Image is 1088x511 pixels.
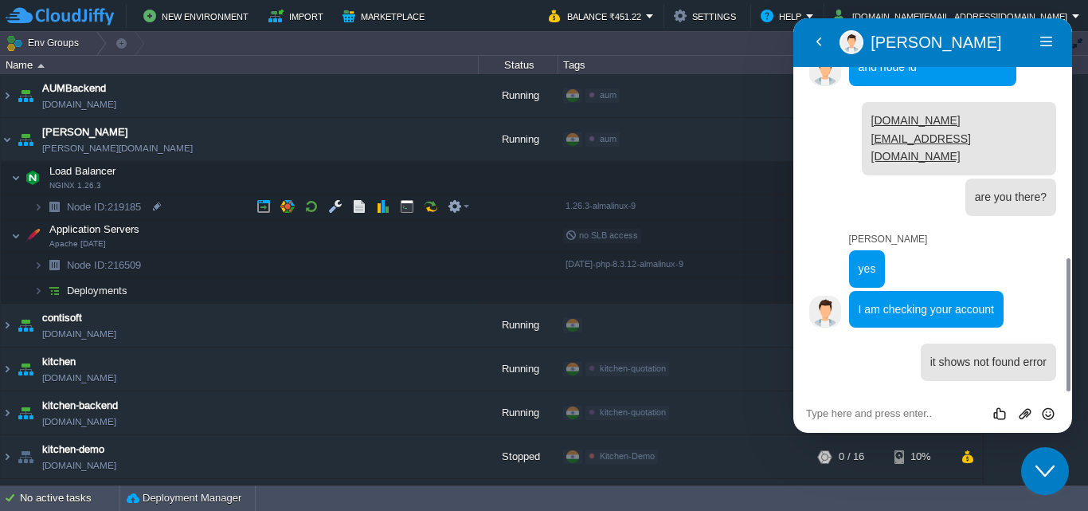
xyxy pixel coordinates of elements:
button: Env Groups [6,32,84,54]
a: Deployments [65,284,130,297]
div: Running [479,118,558,161]
a: [PERSON_NAME] [42,124,128,140]
a: [DOMAIN_NAME] [42,96,116,112]
button: New Environment [143,6,253,26]
img: AMDAwAAAACH5BAEAAAAALAAAAAABAAEAAAICRAEAOw== [1,118,14,161]
span: aum [600,134,616,143]
a: kitchen [42,354,76,370]
span: Application Servers [48,222,142,236]
span: NGINX 1.26.3 [49,181,101,191]
span: Load Balancer [48,164,118,178]
a: Load BalancerNGINX 1.26.3 [48,165,118,177]
img: AMDAwAAAACH5BAEAAAAALAAAAAABAAEAAAICRAEAOw== [43,195,65,219]
img: AMDAwAAAACH5BAEAAAAALAAAAAABAAEAAAICRAEAOw== [14,304,37,347]
div: Running [479,74,558,117]
div: Name [2,56,478,74]
div: Stopped [479,435,558,478]
span: 219185 [65,200,143,214]
img: AMDAwAAAACH5BAEAAAAALAAAAAABAAEAAAICRAEAOw== [33,278,43,303]
button: Marketplace [342,6,429,26]
div: Status [479,56,558,74]
a: [PERSON_NAME][DOMAIN_NAME] [42,140,193,156]
img: AMDAwAAAACH5BAEAAAAALAAAAAABAAEAAAICRAEAOw== [1,304,14,347]
button: Balance ₹451.22 [549,6,646,26]
button: Settings [674,6,741,26]
img: CloudJiffy [6,6,114,26]
img: AMDAwAAAACH5BAEAAAAALAAAAAABAAEAAAICRAEAOw== [1,391,14,434]
button: Import [268,6,328,26]
a: kitchen-backend [42,398,118,414]
div: Tags [559,56,812,74]
img: AMDAwAAAACH5BAEAAAAALAAAAAABAAEAAAICRAEAOw== [11,162,21,194]
a: Node ID:216509 [65,258,143,272]
span: kitchen-quotation [600,407,666,417]
a: contisoft [42,310,82,326]
span: 1.26.3-almalinux-9 [566,201,636,210]
img: AMDAwAAAACH5BAEAAAAALAAAAAABAAEAAAICRAEAOw== [1,348,14,391]
div: No active tasks [20,485,119,511]
button: Deployment Manager [127,490,241,506]
img: AMDAwAAAACH5BAEAAAAALAAAAAABAAEAAAICRAEAOw== [14,74,37,117]
img: AMDAwAAAACH5BAEAAAAALAAAAAABAAEAAAICRAEAOw== [33,195,43,219]
a: Application ServersApache [DATE] [48,223,142,235]
a: [DOMAIN_NAME] [42,458,116,474]
img: AMDAwAAAACH5BAEAAAAALAAAAAABAAEAAAICRAEAOw== [14,348,37,391]
a: [DOMAIN_NAME] [42,370,116,386]
div: Running [479,348,558,391]
img: AMDAwAAAACH5BAEAAAAALAAAAAABAAEAAAICRAEAOw== [14,118,37,161]
div: Running [479,391,558,434]
img: AMDAwAAAACH5BAEAAAAALAAAAAABAAEAAAICRAEAOw== [22,162,44,194]
a: Node ID:219185 [65,200,143,214]
img: AMDAwAAAACH5BAEAAAAALAAAAAABAAEAAAICRAEAOw== [22,220,44,252]
span: aum [600,90,616,100]
img: AMDAwAAAACH5BAEAAAAALAAAAAABAAEAAAICRAEAOw== [37,64,45,68]
button: Help [761,6,806,26]
button: [DOMAIN_NAME][EMAIL_ADDRESS][DOMAIN_NAME] [834,6,1072,26]
iframe: chat widget [793,18,1072,433]
div: Running [479,304,558,347]
img: AMDAwAAAACH5BAEAAAAALAAAAAABAAEAAAICRAEAOw== [14,435,37,478]
a: AUMBackend [42,81,106,96]
span: Node ID: [67,259,108,271]
span: no SLB access [566,230,638,240]
span: Node ID: [67,201,108,213]
span: [DATE]-php-8.3.12-almalinux-9 [566,259,683,269]
span: Apache [DATE] [49,239,106,249]
img: AMDAwAAAACH5BAEAAAAALAAAAAABAAEAAAICRAEAOw== [11,220,21,252]
img: AMDAwAAAACH5BAEAAAAALAAAAAABAAEAAAICRAEAOw== [43,278,65,303]
img: AMDAwAAAACH5BAEAAAAALAAAAAABAAEAAAICRAEAOw== [1,435,14,478]
span: kitchen-quotation [600,364,666,373]
div: 0 / 16 [839,435,864,478]
iframe: chat widget [1021,447,1072,495]
img: AMDAwAAAACH5BAEAAAAALAAAAAABAAEAAAICRAEAOw== [14,391,37,434]
div: 10% [894,435,946,478]
a: kitchen-demo [42,442,104,458]
span: 216509 [65,258,143,272]
a: [DOMAIN_NAME] [42,414,116,430]
span: Kitchen-Demo [600,451,655,461]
